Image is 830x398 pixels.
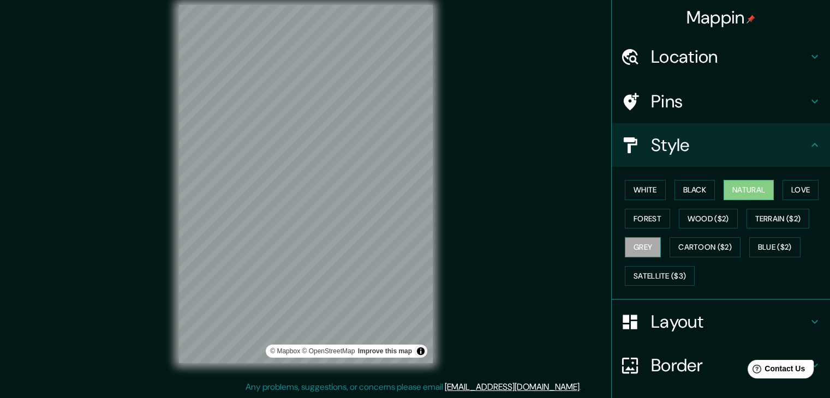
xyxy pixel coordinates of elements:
[625,237,661,257] button: Grey
[686,7,756,28] h4: Mappin
[612,300,830,343] div: Layout
[674,180,715,200] button: Black
[581,381,583,394] div: .
[625,266,695,286] button: Satellite ($3)
[612,343,830,387] div: Border
[733,355,818,386] iframe: Help widget launcher
[625,209,670,229] button: Forest
[179,5,433,363] canvas: Map
[651,134,808,156] h4: Style
[612,35,830,79] div: Location
[625,180,666,200] button: White
[651,311,808,333] h4: Layout
[583,381,585,394] div: .
[747,15,755,23] img: pin-icon.png
[612,123,830,167] div: Style
[670,237,741,257] button: Cartoon ($2)
[724,180,774,200] button: Natural
[445,381,580,393] a: [EMAIL_ADDRESS][DOMAIN_NAME]
[679,209,738,229] button: Wood ($2)
[302,347,355,355] a: OpenStreetMap
[246,381,581,394] p: Any problems, suggestions, or concerns please email .
[651,354,808,376] h4: Border
[612,80,830,123] div: Pins
[651,91,808,112] h4: Pins
[749,237,801,257] button: Blue ($2)
[783,180,819,200] button: Love
[358,347,412,355] a: Map feedback
[651,46,808,68] h4: Location
[747,209,810,229] button: Terrain ($2)
[270,347,300,355] a: Mapbox
[414,345,427,358] button: Toggle attribution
